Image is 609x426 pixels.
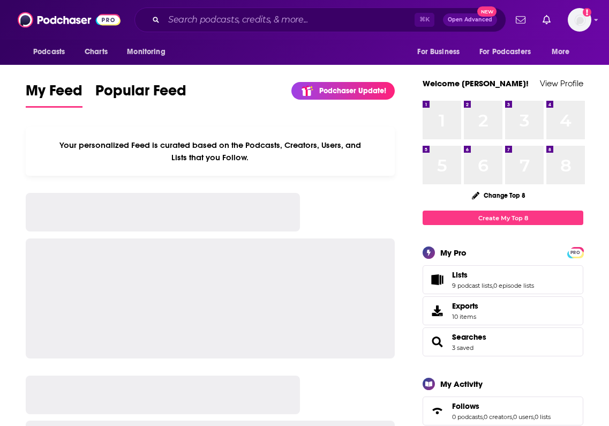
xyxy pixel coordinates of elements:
[26,42,79,62] button: open menu
[479,44,531,59] span: For Podcasters
[569,248,582,256] a: PRO
[26,81,82,108] a: My Feed
[26,81,82,106] span: My Feed
[423,78,529,88] a: Welcome [PERSON_NAME]!
[95,81,186,108] a: Popular Feed
[540,78,583,88] a: View Profile
[452,270,534,280] a: Lists
[552,44,570,59] span: More
[452,270,468,280] span: Lists
[426,334,448,349] a: Searches
[538,11,555,29] a: Show notifications dropdown
[415,13,434,27] span: ⌘ K
[410,42,473,62] button: open menu
[452,413,483,421] a: 0 podcasts
[426,303,448,318] span: Exports
[119,42,179,62] button: open menu
[423,327,583,356] span: Searches
[26,127,395,176] div: Your personalized Feed is curated based on the Podcasts, Creators, Users, and Lists that you Follow.
[568,8,591,32] span: Logged in as audreytaylor13
[78,42,114,62] a: Charts
[440,379,483,389] div: My Activity
[423,397,583,425] span: Follows
[134,8,506,32] div: Search podcasts, credits, & more...
[33,44,65,59] span: Podcasts
[452,301,478,311] span: Exports
[443,13,497,26] button: Open AdvancedNew
[452,282,492,289] a: 9 podcast lists
[440,248,467,258] div: My Pro
[452,401,551,411] a: Follows
[483,413,484,421] span: ,
[569,249,582,257] span: PRO
[493,282,534,289] a: 0 episode lists
[426,272,448,287] a: Lists
[127,44,165,59] span: Monitoring
[452,332,486,342] a: Searches
[85,44,108,59] span: Charts
[452,344,473,352] a: 3 saved
[448,17,492,23] span: Open Advanced
[472,42,546,62] button: open menu
[319,86,386,95] p: Podchaser Update!
[465,189,532,202] button: Change Top 8
[512,11,530,29] a: Show notifications dropdown
[18,10,121,30] img: Podchaser - Follow, Share and Rate Podcasts
[512,413,513,421] span: ,
[452,313,478,320] span: 10 items
[568,8,591,32] img: User Profile
[484,413,512,421] a: 0 creators
[535,413,551,421] a: 0 lists
[95,81,186,106] span: Popular Feed
[513,413,533,421] a: 0 users
[164,11,415,28] input: Search podcasts, credits, & more...
[583,8,591,17] svg: Add a profile image
[423,265,583,294] span: Lists
[417,44,460,59] span: For Business
[452,401,479,411] span: Follows
[426,403,448,418] a: Follows
[423,211,583,225] a: Create My Top 8
[568,8,591,32] button: Show profile menu
[533,413,535,421] span: ,
[423,296,583,325] a: Exports
[492,282,493,289] span: ,
[477,6,497,17] span: New
[544,42,583,62] button: open menu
